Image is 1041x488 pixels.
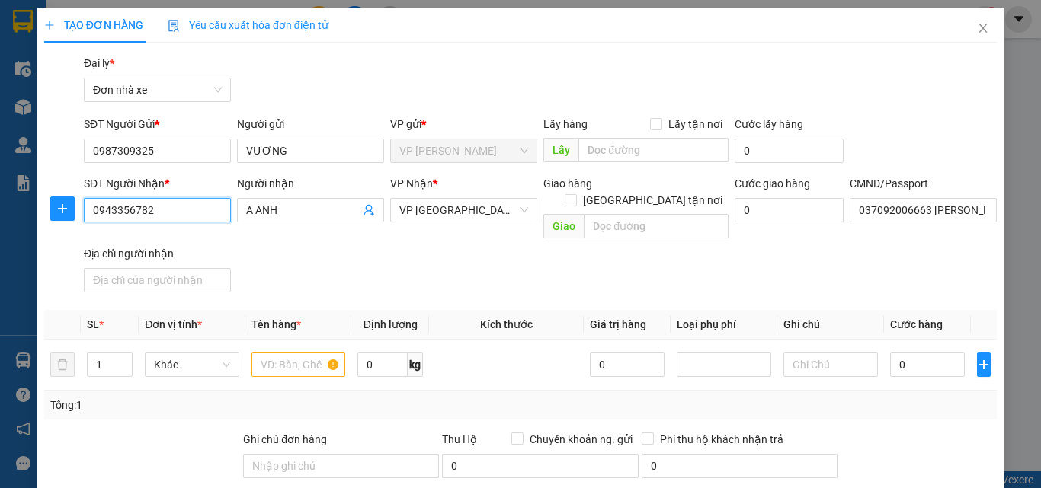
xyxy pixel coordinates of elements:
[84,268,231,292] input: Địa chỉ của người nhận
[408,352,423,377] span: kg
[168,20,180,32] img: icon
[84,57,114,69] span: Đại lý
[237,175,384,192] div: Người nhận
[543,214,584,238] span: Giao
[399,139,528,162] span: VP Ngọc Hồi
[243,433,327,445] label: Ghi chú đơn hàng
[50,397,403,413] div: Tổng: 1
[50,352,75,377] button: delete
[662,116,729,132] span: Lấy tận nơi
[480,318,533,330] span: Kích thước
[154,353,230,376] span: Khác
[50,196,75,221] button: plus
[399,199,528,222] span: VP Ninh Bình
[87,318,99,330] span: SL
[977,352,991,377] button: plus
[145,318,202,330] span: Đơn vị tính
[543,138,578,162] span: Lấy
[390,177,433,190] span: VP Nhận
[390,116,537,132] div: VP gửi
[51,203,74,215] span: plus
[84,245,231,262] div: Địa chỉ người nhận
[584,214,729,238] input: Dọc đường
[251,352,346,377] input: VD: Bàn, Ghế
[84,116,231,132] div: SĐT Người Gửi
[735,198,844,222] input: Cước giao hàng
[578,138,729,162] input: Dọc đường
[243,454,439,478] input: Ghi chú đơn hàng
[44,20,55,30] span: plus
[237,116,384,132] div: Người gửi
[543,118,588,130] span: Lấy hàng
[44,19,143,31] span: TẠO ĐƠN HÀNG
[363,204,375,216] span: user-add
[850,175,997,192] div: CMND/Passport
[735,118,803,130] label: Cước lấy hàng
[524,431,639,448] span: Chuyển khoản ng. gửi
[364,318,418,330] span: Định lượng
[962,8,1004,50] button: Close
[978,359,990,371] span: plus
[777,310,884,340] th: Ghi chú
[654,431,790,448] span: Phí thu hộ khách nhận trả
[590,352,665,377] input: 0
[783,352,878,377] input: Ghi Chú
[671,310,777,340] th: Loại phụ phí
[543,177,592,190] span: Giao hàng
[84,175,231,192] div: SĐT Người Nhận
[735,139,844,163] input: Cước lấy hàng
[251,318,301,330] span: Tên hàng
[735,177,810,190] label: Cước giao hàng
[93,78,222,101] span: Đơn nhà xe
[168,19,328,31] span: Yêu cầu xuất hóa đơn điện tử
[442,433,477,445] span: Thu Hộ
[977,22,989,34] span: close
[890,318,943,330] span: Cước hàng
[590,318,646,330] span: Giá trị hàng
[577,192,729,209] span: [GEOGRAPHIC_DATA] tận nơi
